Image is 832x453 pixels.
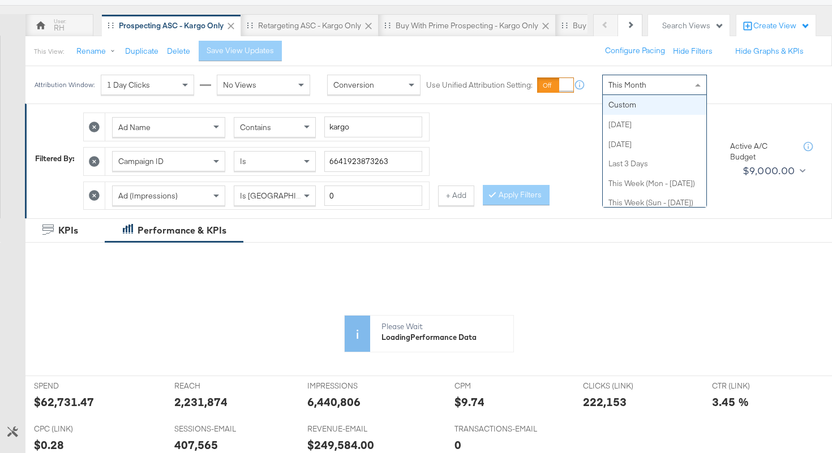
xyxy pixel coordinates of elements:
[34,47,64,56] div: This View:
[603,135,706,154] div: [DATE]
[34,81,95,89] div: Attribution Window:
[735,46,804,57] button: Hide Graphs & KPIs
[324,117,422,137] input: Enter a search term
[240,156,246,166] span: Is
[438,185,474,206] button: + Add
[68,41,127,62] button: Rename
[54,23,65,33] div: RH
[603,154,706,174] div: Last 3 Days
[603,193,706,213] div: This Week (Sun - [DATE])
[108,22,114,28] div: Drag to reorder tab
[426,80,533,90] label: Use Unified Attribution Setting:
[119,20,224,31] div: Prospecting ASC - Kargo only
[573,20,714,31] div: Buy with Prime Retargeting - Kargo only
[258,20,361,31] div: Retargeting ASC - Kargo only
[608,80,646,90] span: This Month
[247,22,253,28] div: Drag to reorder tab
[118,156,164,166] span: Campaign ID
[324,151,422,172] input: Enter a search term
[753,20,810,32] div: Create View
[738,162,808,180] button: $9,000.00
[597,41,673,61] button: Configure Pacing
[603,115,706,135] div: [DATE]
[384,22,391,28] div: Drag to reorder tab
[240,191,327,201] span: Is [GEOGRAPHIC_DATA]
[603,174,706,193] div: This Week (Mon - [DATE])
[223,80,256,90] span: No Views
[35,153,75,164] div: Filtered By:
[662,20,724,31] div: Search Views
[333,80,374,90] span: Conversion
[240,122,271,132] span: Contains
[125,46,158,57] button: Duplicate
[743,162,795,179] div: $9,000.00
[730,141,792,162] div: Active A/C Budget
[324,185,422,206] input: Enter a number
[118,122,151,132] span: Ad Name
[107,80,150,90] span: 1 Day Clicks
[603,95,706,115] div: Custom
[673,46,713,57] button: Hide Filters
[138,224,226,237] div: Performance & KPIs
[58,224,78,237] div: KPIs
[118,191,178,201] span: Ad (Impressions)
[167,46,190,57] button: Delete
[396,20,538,31] div: Buy with Prime Prospecting - Kargo only
[561,22,568,28] div: Drag to reorder tab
